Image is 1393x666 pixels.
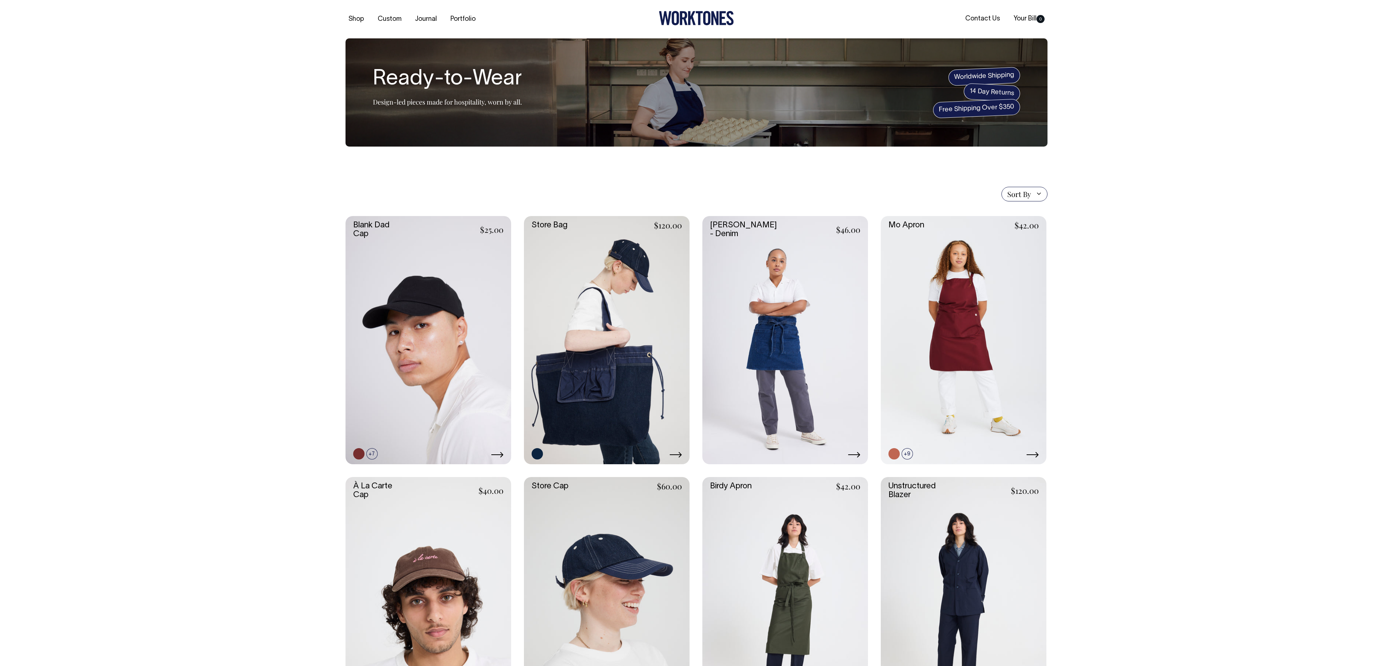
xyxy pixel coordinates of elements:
span: Free Shipping Over $350 [933,99,1020,118]
span: 14 Day Returns [963,83,1020,102]
a: Contact Us [962,13,1003,25]
a: Journal [412,13,440,25]
span: +9 [902,448,913,459]
a: Shop [346,13,367,25]
p: Design-led pieces made for hospitality, worn by all. [373,98,522,106]
a: Your Bill0 [1011,13,1047,25]
span: Sort By [1007,190,1031,198]
span: +7 [366,448,378,459]
a: Portfolio [448,13,479,25]
h1: Ready-to-Wear [373,68,522,91]
span: Worldwide Shipping [948,67,1020,86]
a: Custom [375,13,404,25]
span: 0 [1037,15,1045,23]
